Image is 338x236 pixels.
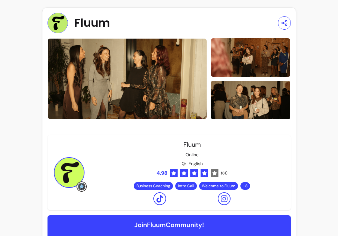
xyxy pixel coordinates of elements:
[211,38,290,78] img: image-1
[202,183,235,188] span: Welcome to Fluum
[183,140,201,149] span: Fluum
[48,38,207,119] img: image-0
[181,160,203,167] div: English
[74,17,110,29] span: Fluum
[242,183,249,188] span: + 8
[48,13,68,33] img: Provider image
[186,151,199,158] p: Online
[221,171,227,176] span: ( 61 )
[54,157,84,188] img: Provider image
[136,183,170,188] span: Business Coaching
[211,80,290,120] img: image-2
[78,183,85,190] img: Grow
[53,220,286,229] h6: Join Fluum Community!
[178,183,194,188] span: Intro Call
[157,169,167,177] span: 4.98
